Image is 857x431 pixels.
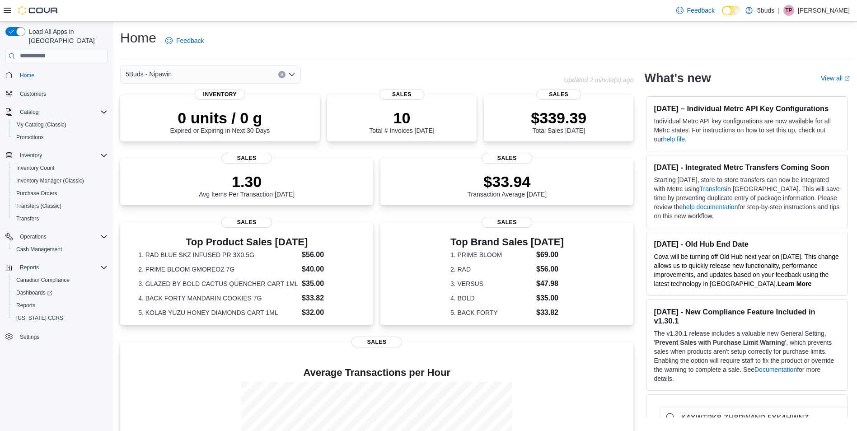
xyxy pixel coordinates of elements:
a: help documentation [683,203,738,211]
dt: 4. BOLD [450,294,533,303]
a: Inventory Count [13,163,58,173]
button: Catalog [16,107,42,117]
h3: Top Brand Sales [DATE] [450,237,564,248]
div: Total Sales [DATE] [531,109,586,134]
button: Home [2,69,111,82]
span: Inventory [16,150,108,161]
div: Transaction Average [DATE] [468,173,547,198]
span: Promotions [16,134,44,141]
span: Feedback [176,36,204,45]
span: Sales [379,89,424,100]
span: Catalog [16,107,108,117]
h3: [DATE] - New Compliance Feature Included in v1.30.1 [654,307,840,325]
a: Dashboards [13,287,56,298]
span: Reports [20,264,39,271]
span: 5Buds - Nipawin [126,69,172,80]
a: Feedback [162,32,207,50]
span: Sales [221,217,272,228]
button: Reports [2,261,111,274]
span: Transfers [13,213,108,224]
span: Sales [482,153,532,164]
span: Canadian Compliance [16,276,70,284]
a: Home [16,70,38,81]
a: Promotions [13,132,47,143]
span: My Catalog (Classic) [13,119,108,130]
a: Transfers (Classic) [13,201,65,211]
button: Transfers [9,212,111,225]
dd: $33.82 [536,307,564,318]
dd: $35.00 [302,278,355,289]
button: Purchase Orders [9,187,111,200]
button: My Catalog (Classic) [9,118,111,131]
dt: 5. KOLAB YUZU HONEY DIAMONDS CART 1ML [138,308,298,317]
button: Cash Management [9,243,111,256]
img: Cova [18,6,59,15]
a: Documentation [754,366,797,373]
a: Purchase Orders [13,188,61,199]
span: Sales [482,217,532,228]
button: Operations [2,230,111,243]
span: Feedback [687,6,715,15]
nav: Complex example [5,65,108,367]
span: Operations [20,233,47,240]
p: [PERSON_NAME] [798,5,850,16]
p: The v1.30.1 release includes a valuable new General Setting, ' ', which prevents sales when produ... [654,329,840,383]
span: Cash Management [16,246,62,253]
span: Sales [351,337,402,347]
h3: [DATE] – Individual Metrc API Key Configurations [654,104,840,113]
button: Inventory Count [9,162,111,174]
span: Canadian Compliance [13,275,108,286]
span: Dashboards [13,287,108,298]
span: Operations [16,231,108,242]
dt: 2. PRIME BLOOM GMOREOZ 7G [138,265,298,274]
dd: $32.00 [302,307,355,318]
div: Expired or Expiring in Next 30 Days [170,109,270,134]
dd: $33.82 [302,293,355,304]
span: Catalog [20,108,38,116]
dt: 3. GLAZED BY BOLD CACTUS QUENCHER CART 1ML [138,279,298,288]
dd: $69.00 [536,249,564,260]
h1: Home [120,29,156,47]
button: Inventory [16,150,46,161]
dd: $40.00 [302,264,355,275]
button: Promotions [9,131,111,144]
a: help file [663,136,685,143]
dd: $47.98 [536,278,564,289]
p: 5buds [757,5,774,16]
strong: Prevent Sales with Purchase Limit Warning [655,339,785,346]
span: Customers [20,90,46,98]
a: Learn More [777,280,811,287]
span: Inventory [20,152,42,159]
span: My Catalog (Classic) [16,121,66,128]
a: My Catalog (Classic) [13,119,70,130]
input: Dark Mode [722,6,741,15]
span: Sales [221,153,272,164]
span: Washington CCRS [13,313,108,323]
span: Transfers (Classic) [13,201,108,211]
dt: 5. BACK FORTY [450,308,533,317]
dt: 1. RAD BLUE SKZ INFUSED PR 3X0.5G [138,250,298,259]
span: [US_STATE] CCRS [16,314,63,322]
a: Transfers [13,213,42,224]
span: Settings [20,333,39,341]
a: Transfers [700,185,726,192]
span: Settings [16,331,108,342]
h3: [DATE] - Integrated Metrc Transfers Coming Soon [654,163,840,172]
p: $339.39 [531,109,586,127]
a: View allExternal link [821,75,850,82]
h3: Top Product Sales [DATE] [138,237,355,248]
a: Reports [13,300,39,311]
span: Home [20,72,34,79]
p: | [778,5,780,16]
button: Clear input [278,71,286,78]
span: Reports [16,262,108,273]
p: 1.30 [199,173,295,191]
button: Open list of options [288,71,295,78]
a: Cash Management [13,244,66,255]
a: [US_STATE] CCRS [13,313,67,323]
dd: $56.00 [302,249,355,260]
button: Canadian Compliance [9,274,111,286]
button: Reports [9,299,111,312]
span: Reports [16,302,35,309]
